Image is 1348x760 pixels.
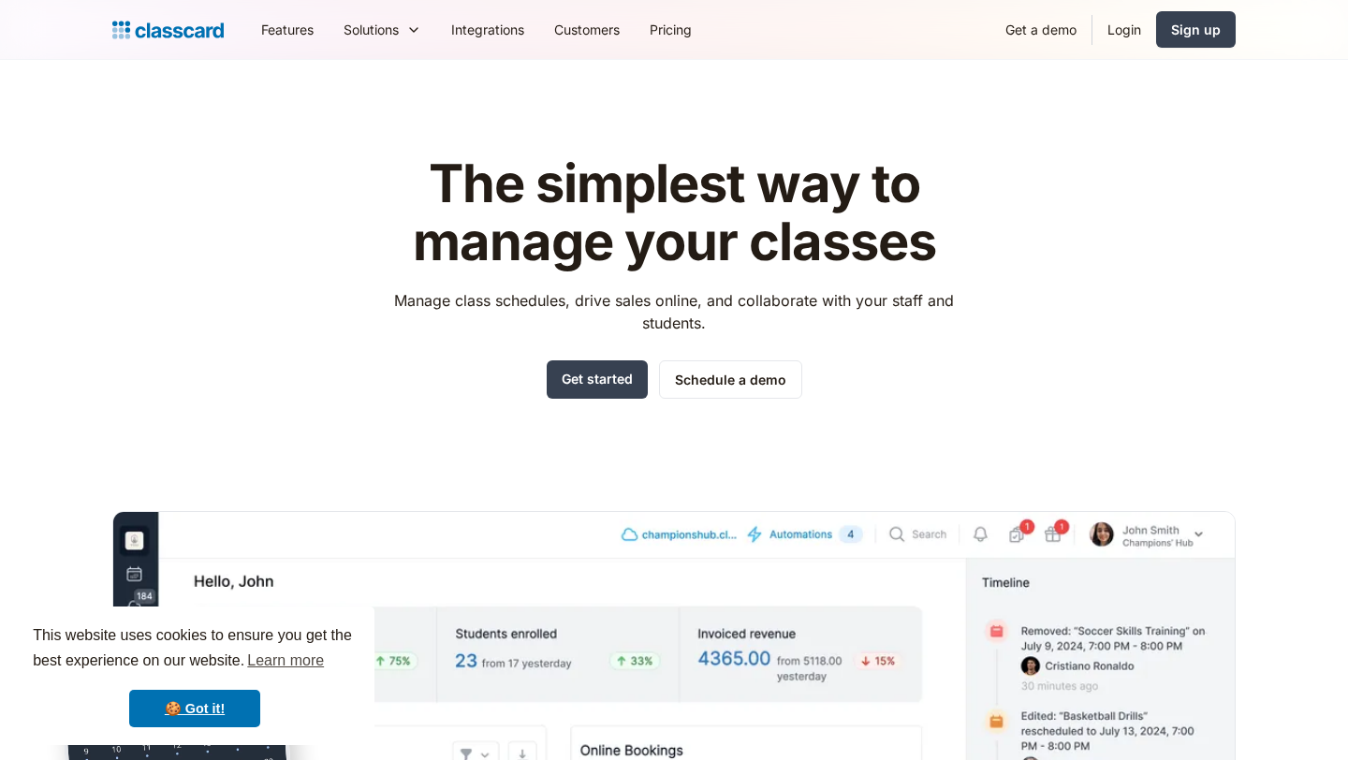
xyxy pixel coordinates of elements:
a: Login [1092,8,1156,51]
a: dismiss cookie message [129,690,260,727]
div: cookieconsent [15,607,374,745]
a: Integrations [436,8,539,51]
div: Solutions [329,8,436,51]
a: Pricing [635,8,707,51]
a: Get started [547,360,648,399]
div: Solutions [344,20,399,39]
a: learn more about cookies [244,647,327,675]
p: Manage class schedules, drive sales online, and collaborate with your staff and students. [377,289,972,334]
a: home [112,17,224,43]
a: Get a demo [990,8,1092,51]
h1: The simplest way to manage your classes [377,155,972,270]
div: Sign up [1171,20,1221,39]
a: Features [246,8,329,51]
a: Schedule a demo [659,360,802,399]
a: Sign up [1156,11,1236,48]
a: Customers [539,8,635,51]
span: This website uses cookies to ensure you get the best experience on our website. [33,624,357,675]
